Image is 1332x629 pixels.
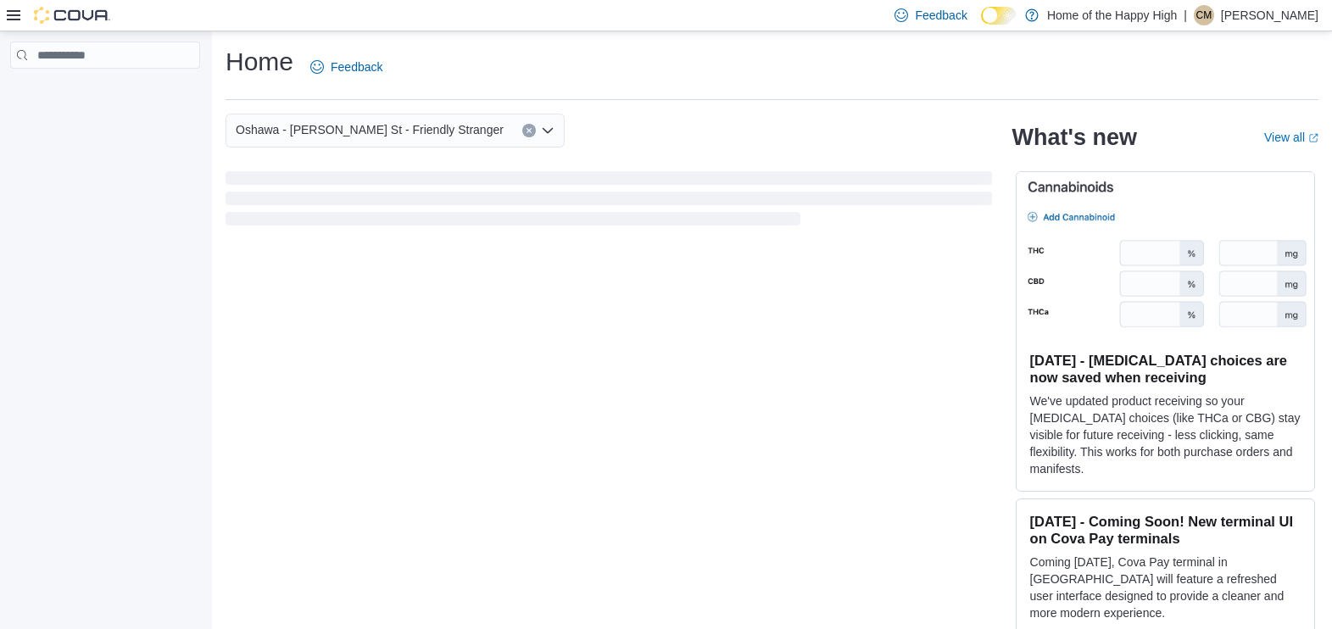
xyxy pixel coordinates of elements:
p: [PERSON_NAME] [1221,5,1318,25]
div: Carson MacDonald [1194,5,1214,25]
svg: External link [1308,133,1318,143]
h3: [DATE] - [MEDICAL_DATA] choices are now saved when receiving [1030,352,1301,386]
a: Feedback [304,50,389,84]
span: Loading [226,175,992,229]
img: Cova [34,7,110,24]
h2: What's new [1012,124,1137,151]
button: Open list of options [541,124,555,137]
h3: [DATE] - Coming Soon! New terminal UI on Cova Pay terminals [1030,513,1301,547]
a: View allExternal link [1264,131,1318,144]
button: Clear input [522,124,536,137]
p: Coming [DATE], Cova Pay terminal in [GEOGRAPHIC_DATA] will feature a refreshed user interface des... [1030,554,1301,621]
input: Dark Mode [981,7,1017,25]
span: Feedback [915,7,967,24]
nav: Complex example [10,72,200,113]
h1: Home [226,45,293,79]
span: Oshawa - [PERSON_NAME] St - Friendly Stranger [236,120,504,140]
span: CM [1196,5,1212,25]
p: Home of the Happy High [1047,5,1177,25]
p: | [1184,5,1187,25]
span: Feedback [331,58,382,75]
p: We've updated product receiving so your [MEDICAL_DATA] choices (like THCa or CBG) stay visible fo... [1030,392,1301,477]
